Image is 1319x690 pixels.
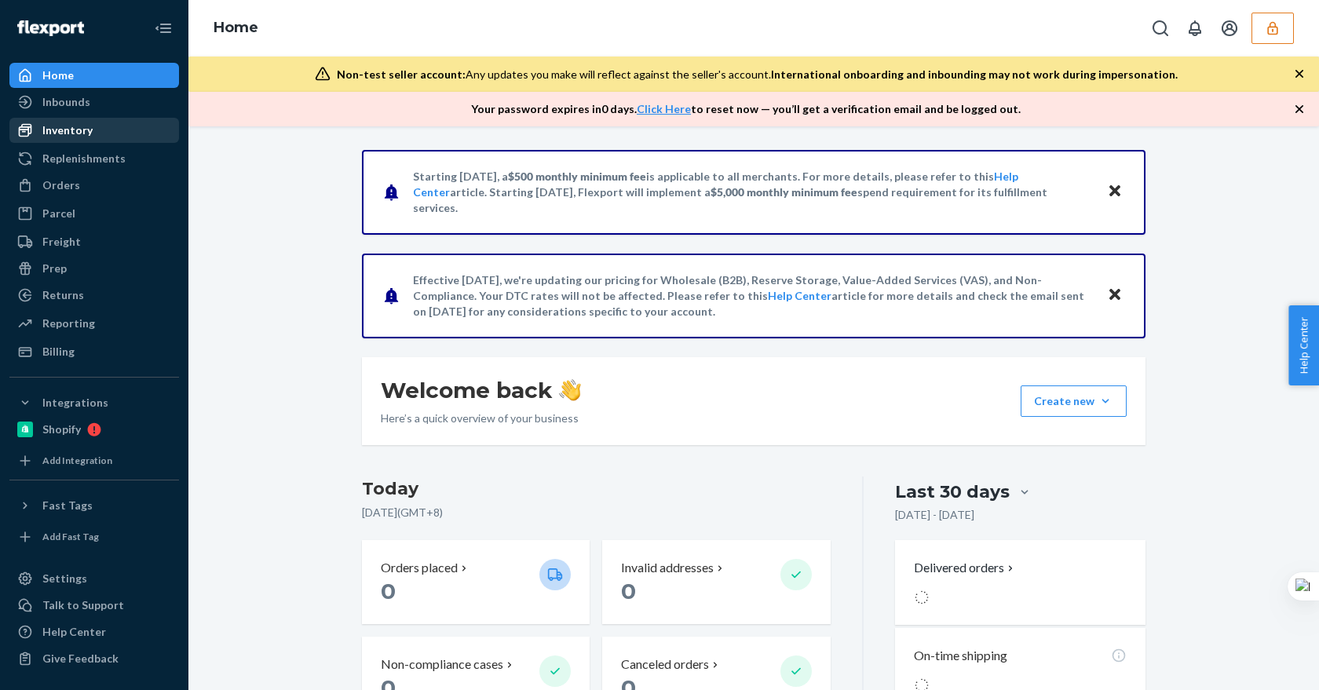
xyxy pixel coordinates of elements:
span: 0 [381,578,396,604]
div: Freight [42,234,81,250]
div: Give Feedback [42,651,119,666]
a: Inventory [9,118,179,143]
p: Canceled orders [621,655,709,674]
div: Integrations [42,395,108,411]
div: Prep [42,261,67,276]
div: Inbounds [42,94,90,110]
a: Billing [9,339,179,364]
img: hand-wave emoji [559,379,581,401]
span: $5,000 monthly minimum fee [711,185,857,199]
button: Open account menu [1214,13,1245,44]
h3: Today [362,476,831,502]
button: Help Center [1288,305,1319,385]
a: Freight [9,229,179,254]
a: Click Here [637,102,691,115]
div: Add Fast Tag [42,530,99,543]
button: Close Navigation [148,13,179,44]
p: On-time shipping [914,647,1007,665]
a: Returns [9,283,179,308]
div: Orders [42,177,80,193]
button: Open Search Box [1145,13,1176,44]
a: Home [9,63,179,88]
span: International onboarding and inbounding may not work during impersonation. [771,68,1178,81]
div: Returns [42,287,84,303]
h1: Welcome back [381,376,581,404]
p: Effective [DATE], we're updating our pricing for Wholesale (B2B), Reserve Storage, Value-Added Se... [413,272,1092,319]
div: Help Center [42,624,106,640]
img: Flexport logo [17,20,84,36]
div: Parcel [42,206,75,221]
button: Orders placed 0 [362,540,590,624]
ol: breadcrumbs [201,5,271,51]
div: Settings [42,571,87,586]
div: Add Integration [42,454,112,467]
p: [DATE] ( GMT+8 ) [362,505,831,520]
div: Last 30 days [895,480,1010,504]
a: Inbounds [9,89,179,115]
p: Non-compliance cases [381,655,503,674]
div: Fast Tags [42,498,93,513]
div: Home [42,68,74,83]
p: Starting [DATE], a is applicable to all merchants. For more details, please refer to this article... [413,169,1092,216]
a: Add Fast Tag [9,524,179,549]
button: Invalid addresses 0 [602,540,830,624]
a: Replenishments [9,146,179,171]
button: Close [1105,284,1125,307]
div: Replenishments [42,151,126,166]
p: Your password expires in 0 days . to reset now — you’ll get a verification email and be logged out. [471,101,1021,117]
button: Delivered orders [914,559,1017,577]
button: Fast Tags [9,493,179,518]
span: Non-test seller account: [337,68,466,81]
div: Reporting [42,316,95,331]
div: Talk to Support [42,597,124,613]
a: Prep [9,256,179,281]
p: Invalid addresses [621,559,714,577]
div: Inventory [42,122,93,138]
span: $500 monthly minimum fee [508,170,646,183]
a: Talk to Support [9,593,179,618]
a: Settings [9,566,179,591]
a: Add Integration [9,448,179,473]
p: [DATE] - [DATE] [895,507,974,523]
div: Billing [42,344,75,360]
button: Close [1105,181,1125,203]
button: Create new [1021,385,1127,417]
button: Open notifications [1179,13,1211,44]
button: Give Feedback [9,646,179,671]
a: Parcel [9,201,179,226]
a: Orders [9,173,179,198]
a: Shopify [9,417,179,442]
a: Reporting [9,311,179,336]
p: Orders placed [381,559,458,577]
a: Help Center [768,289,831,302]
a: Help Center [9,619,179,644]
div: Shopify [42,422,81,437]
button: Integrations [9,390,179,415]
div: Any updates you make will reflect against the seller's account. [337,67,1178,82]
p: Here’s a quick overview of your business [381,411,581,426]
a: Home [214,19,258,36]
span: 0 [621,578,636,604]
